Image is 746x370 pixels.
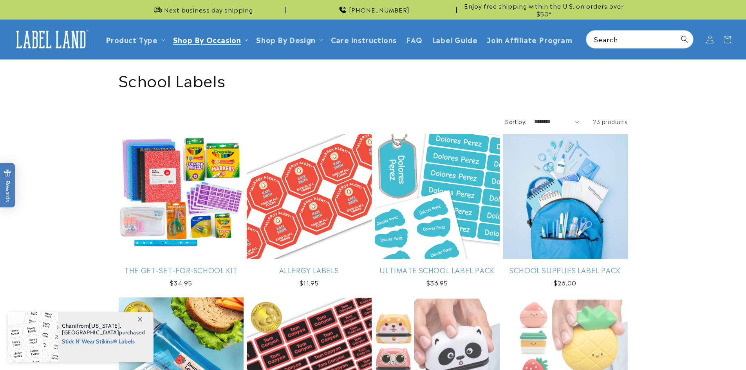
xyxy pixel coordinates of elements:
[375,265,500,274] a: Ultimate School Label Pack
[482,30,577,49] a: Join Affiliate Program
[89,322,120,329] span: [US_STATE]
[251,30,326,49] summary: Shop By Design
[62,322,77,329] span: Chani
[432,35,478,44] span: Label Guide
[427,30,482,49] a: Label Guide
[401,30,427,49] a: FAQ
[676,31,693,48] button: Search
[505,117,526,125] label: Sort by:
[503,265,628,274] a: School Supplies Label Pack
[593,117,628,125] span: 23 products
[487,35,572,44] span: Join Affiliate Program
[247,265,372,274] a: Allergy Labels
[256,34,315,45] a: Shop By Design
[119,69,628,90] h1: School Labels
[4,169,11,202] span: Rewards
[406,35,423,44] span: FAQ
[9,24,93,54] a: Label Land
[349,6,410,14] span: [PHONE_NUMBER]
[331,35,397,44] span: Care instructions
[168,30,252,49] summary: Shop By Occasion
[101,30,168,49] summary: Product Type
[62,323,145,336] span: from , purchased
[460,2,628,17] span: Enjoy free shipping within the U.S. on orders over $50*
[326,30,401,49] a: Care instructions
[106,34,158,45] a: Product Type
[62,329,119,336] span: [GEOGRAPHIC_DATA]
[12,27,90,52] img: Label Land
[164,6,253,14] span: Next business day shipping
[119,265,244,274] a: The Get-Set-for-School Kit
[173,35,241,44] span: Shop By Occasion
